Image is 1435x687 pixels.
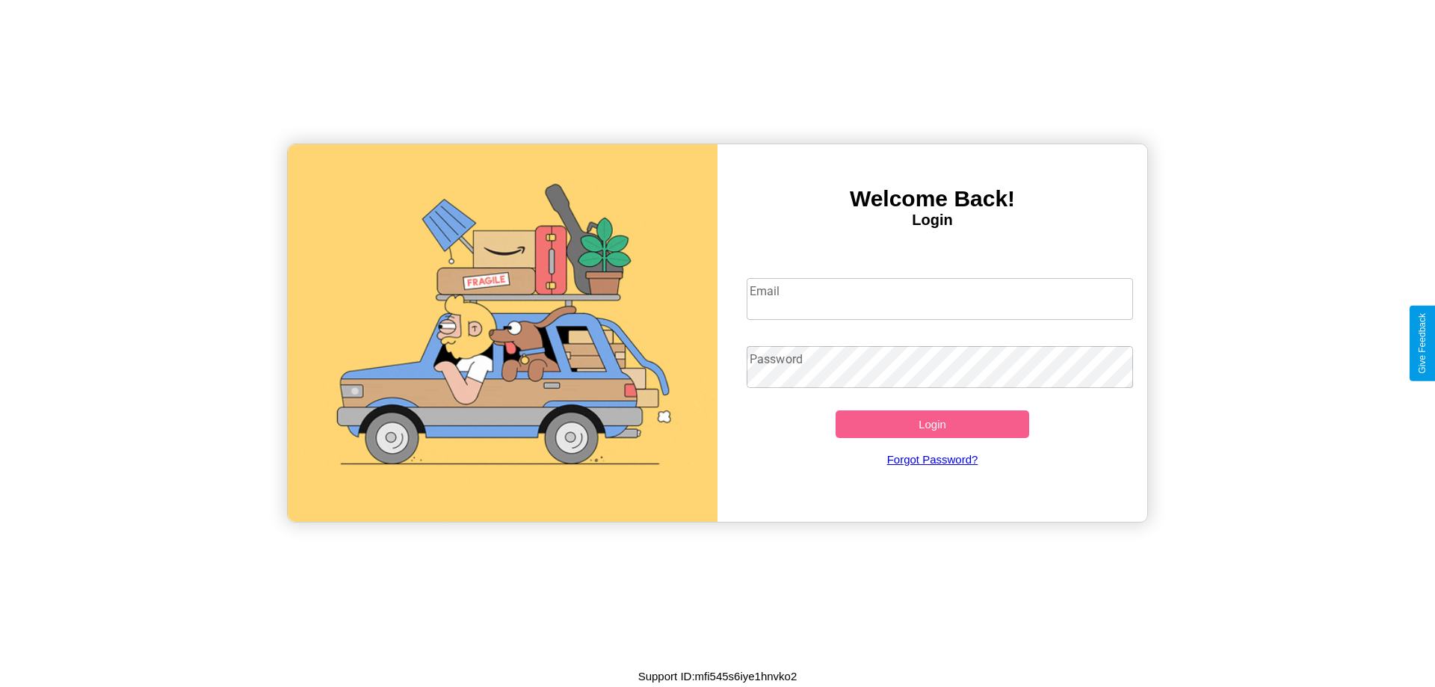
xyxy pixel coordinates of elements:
[717,212,1147,229] h4: Login
[739,438,1126,481] a: Forgot Password?
[638,666,797,686] p: Support ID: mfi545s6iye1hnvko2
[288,144,717,522] img: gif
[1417,313,1428,374] div: Give Feedback
[836,410,1029,438] button: Login
[717,186,1147,212] h3: Welcome Back!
